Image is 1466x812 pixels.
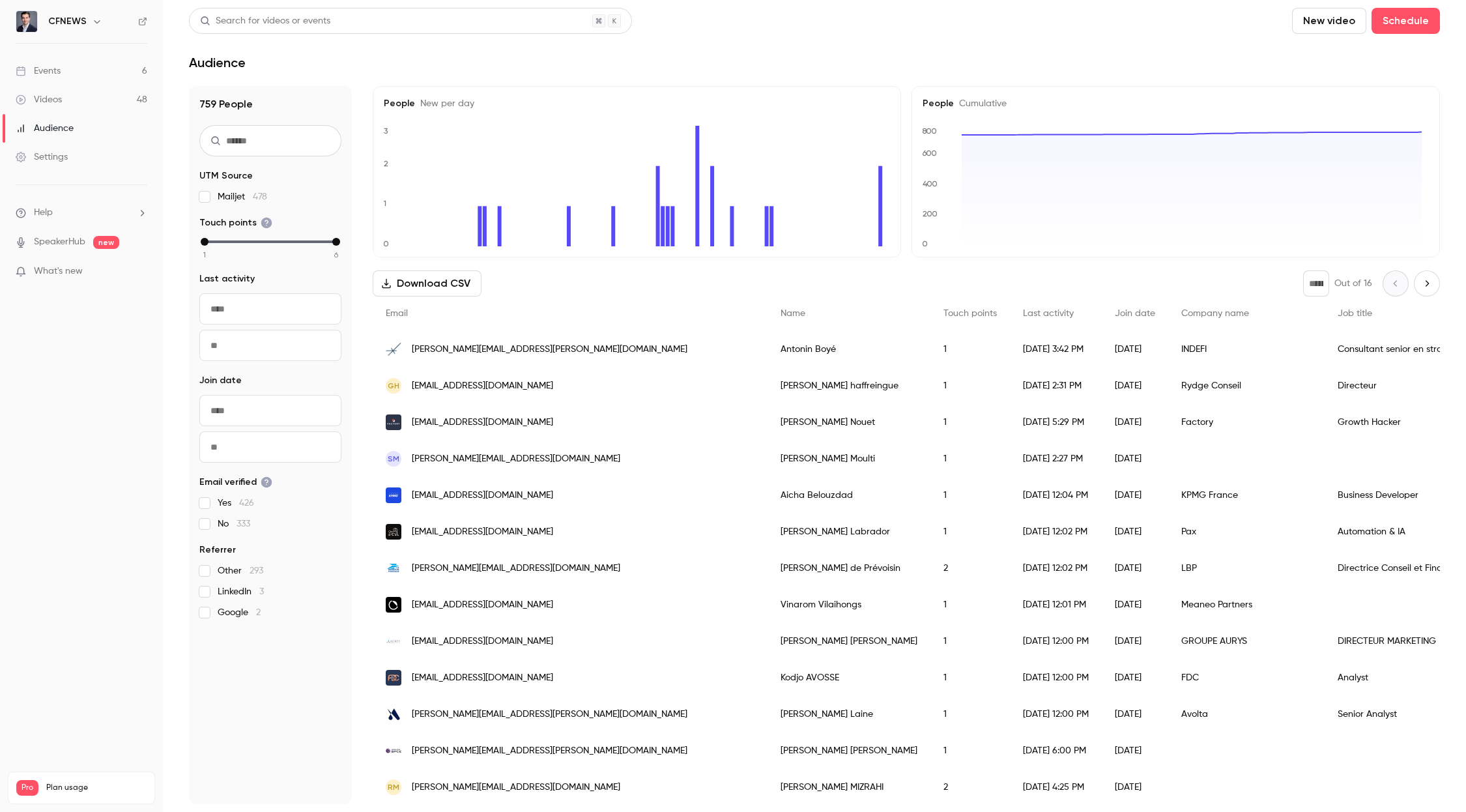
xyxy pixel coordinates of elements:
div: [PERSON_NAME] Labrador [768,514,930,550]
div: [PERSON_NAME] MIZRAHI [768,769,930,805]
span: Yes [218,497,254,510]
div: Videos [16,93,62,106]
img: bpce.fr [386,743,401,759]
img: factory.fr [386,414,401,430]
div: Meaneo Partners [1168,587,1325,623]
div: Rydge Conseil [1168,368,1325,404]
div: Pax [1168,514,1325,550]
button: Download CSV [373,270,481,297]
span: [PERSON_NAME][EMAIL_ADDRESS][PERSON_NAME][DOMAIN_NAME] [412,744,687,758]
span: 6 [334,249,338,261]
div: [DATE] [1102,587,1168,623]
span: [PERSON_NAME][EMAIL_ADDRESS][DOMAIN_NAME] [412,781,620,794]
span: 426 [239,499,254,508]
div: 2 [930,769,1010,805]
div: Search for videos or events [200,14,330,28]
span: Google [218,606,261,619]
span: [EMAIL_ADDRESS][DOMAIN_NAME] [412,489,553,502]
text: 800 [922,126,937,136]
a: SpeakerHub [34,235,85,249]
div: 1 [930,660,1010,696]
span: Touch points [943,309,997,318]
text: 0 [922,239,928,248]
h6: CFNEWS [48,15,87,28]
div: [DATE] [1102,368,1168,404]
div: [PERSON_NAME] [PERSON_NAME] [768,623,930,660]
span: Referrer [199,544,236,557]
div: Audience [16,122,74,135]
span: Other [218,564,263,577]
span: Email [386,309,408,318]
span: [PERSON_NAME][EMAIL_ADDRESS][PERSON_NAME][DOMAIN_NAME] [412,708,687,721]
div: 1 [930,696,1010,732]
span: Cumulative [954,99,1007,108]
text: 3 [384,126,388,136]
img: fdc-np.com [386,670,401,686]
div: Kodjo AVOSSE [768,660,930,696]
button: Next page [1414,270,1440,297]
h1: Audience [189,55,246,70]
div: [DATE] 5:29 PM [1010,404,1102,441]
div: Avolta [1168,696,1325,732]
div: [DATE] [1102,623,1168,660]
span: [PERSON_NAME][EMAIL_ADDRESS][DOMAIN_NAME] [412,452,620,466]
span: [EMAIL_ADDRESS][DOMAIN_NAME] [412,379,553,393]
span: No [218,517,250,530]
div: 1 [930,514,1010,550]
div: 1 [930,441,1010,477]
div: [DATE] 2:31 PM [1010,368,1102,404]
h5: People [923,97,1429,110]
div: Factory [1168,404,1325,441]
img: kpmg.fr [386,487,401,503]
img: aurys.fr [386,633,401,649]
span: What's new [34,265,83,278]
span: Join date [199,374,242,387]
div: 1 [930,732,1010,769]
div: [DATE] 6:00 PM [1010,732,1102,769]
div: [DATE] 2:27 PM [1010,441,1102,477]
div: [DATE] 12:02 PM [1010,514,1102,550]
span: [PERSON_NAME][EMAIL_ADDRESS][PERSON_NAME][DOMAIN_NAME] [412,343,687,356]
span: 333 [237,519,250,529]
div: [DATE] [1102,769,1168,805]
div: [DATE] 12:02 PM [1010,550,1102,587]
text: 200 [923,209,938,218]
div: Settings [16,151,68,164]
div: [DATE] 12:00 PM [1010,623,1102,660]
span: UTM Source [199,169,253,182]
div: [DATE] 12:00 PM [1010,696,1102,732]
div: [PERSON_NAME] Laine [768,696,930,732]
span: Mailjet [218,190,267,203]
div: [PERSON_NAME] [PERSON_NAME] [768,732,930,769]
span: 2 [256,608,261,617]
h1: 759 People [199,96,341,112]
span: Company name [1181,309,1249,318]
text: 600 [922,149,937,158]
span: 1 [203,249,206,261]
div: [PERSON_NAME] de Prévoisin [768,550,930,587]
iframe: Noticeable Trigger [132,266,147,278]
text: 1 [383,199,386,208]
div: [DATE] 12:00 PM [1010,660,1102,696]
button: Schedule [1372,8,1440,34]
li: help-dropdown-opener [16,206,147,220]
span: [EMAIL_ADDRESS][DOMAIN_NAME] [412,635,553,648]
span: [EMAIL_ADDRESS][DOMAIN_NAME] [412,671,553,685]
img: indefi.com [386,341,401,357]
div: FDC [1168,660,1325,696]
img: CFNEWS [16,11,37,32]
text: 0 [383,239,389,248]
span: Plan usage [46,783,147,793]
div: min [201,238,208,246]
span: [PERSON_NAME][EMAIL_ADDRESS][DOMAIN_NAME] [412,562,620,575]
text: 400 [923,179,938,188]
button: New video [1292,8,1366,34]
div: [DATE] 12:04 PM [1010,477,1102,514]
div: 1 [930,587,1010,623]
div: [DATE] 3:42 PM [1010,331,1102,368]
span: [EMAIL_ADDRESS][DOMAIN_NAME] [412,416,553,429]
p: Out of 16 [1334,277,1372,290]
div: max [332,238,340,246]
span: LinkedIn [218,585,264,598]
span: Job title [1338,309,1372,318]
